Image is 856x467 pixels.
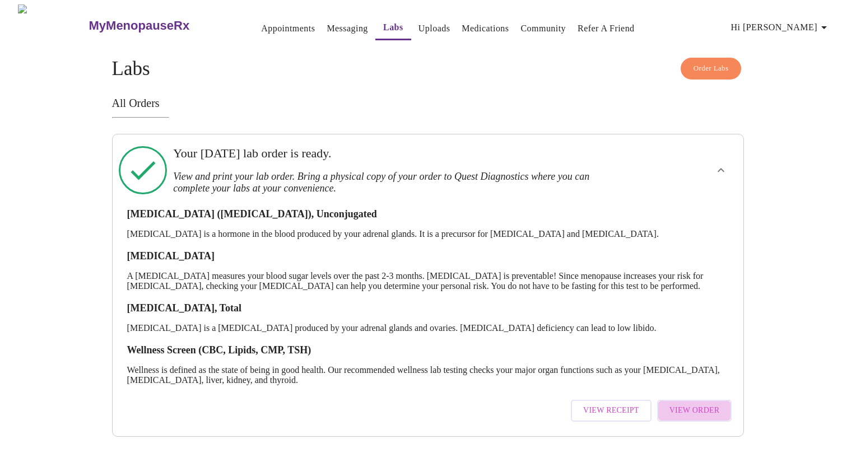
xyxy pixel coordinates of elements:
[414,17,455,40] button: Uploads
[571,400,652,422] button: View Receipt
[173,146,622,161] h3: Your [DATE] lab order is ready.
[112,58,745,80] h4: Labs
[127,250,729,262] h3: [MEDICAL_DATA]
[127,229,729,239] p: [MEDICAL_DATA] is a hormone in the blood produced by your adrenal glands. It is a precursor for [...
[681,58,742,80] button: Order Labs
[694,62,729,75] span: Order Labs
[127,365,729,385] p: Wellness is defined as the state of being in good health. Our recommended wellness lab testing ch...
[89,18,190,33] h3: MyMenopauseRx
[375,16,411,40] button: Labs
[516,17,570,40] button: Community
[520,21,566,36] a: Community
[654,394,735,427] a: View Order
[18,4,87,46] img: MyMenopauseRx Logo
[261,21,315,36] a: Appointments
[327,21,367,36] a: Messaging
[727,16,835,39] button: Hi [PERSON_NAME]
[568,394,654,427] a: View Receipt
[462,21,509,36] a: Medications
[127,208,729,220] h3: [MEDICAL_DATA] ([MEDICAL_DATA]), Unconjugated
[127,271,729,291] p: A [MEDICAL_DATA] measures your blood sugar levels over the past 2-3 months. [MEDICAL_DATA] is pre...
[87,6,234,45] a: MyMenopauseRx
[322,17,372,40] button: Messaging
[573,17,639,40] button: Refer a Friend
[657,400,732,422] button: View Order
[457,17,513,40] button: Medications
[112,97,745,110] h3: All Orders
[669,404,720,418] span: View Order
[578,21,635,36] a: Refer a Friend
[127,344,729,356] h3: Wellness Screen (CBC, Lipids, CMP, TSH)
[418,21,450,36] a: Uploads
[173,171,622,194] h3: View and print your lab order. Bring a physical copy of your order to Quest Diagnostics where you...
[127,323,729,333] p: [MEDICAL_DATA] is a [MEDICAL_DATA] produced by your adrenal glands and ovaries. [MEDICAL_DATA] de...
[731,20,831,35] span: Hi [PERSON_NAME]
[383,20,403,35] a: Labs
[583,404,639,418] span: View Receipt
[257,17,319,40] button: Appointments
[127,302,729,314] h3: [MEDICAL_DATA], Total
[708,157,734,184] button: show more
